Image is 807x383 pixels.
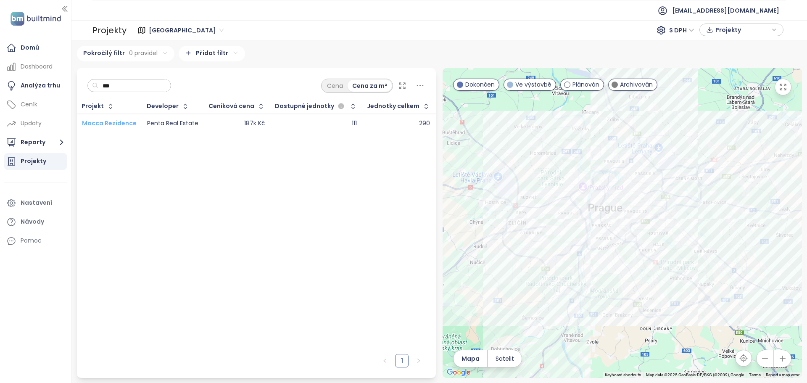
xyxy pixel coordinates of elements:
button: Reporty [4,134,67,151]
button: Mapa [454,350,487,367]
li: Následující strana [412,354,425,367]
button: Keyboard shortcuts [605,372,641,378]
div: Penta Real Estate [147,120,198,127]
div: Dashboard [21,61,53,72]
span: Map data ©2025 GeoBasis-DE/BKG (©2009), Google [646,372,744,377]
a: Report a map error [766,372,799,377]
span: right [416,358,421,363]
div: button [704,24,779,36]
div: Jednotky celkem [367,103,419,109]
div: Pomoc [4,232,67,249]
div: Návody [21,217,44,227]
div: 111 [352,120,357,127]
span: S DPH [669,24,694,37]
div: Cena za m² [348,80,392,92]
a: Analýza trhu [4,77,67,94]
div: Nastavení [21,198,52,208]
a: Mocca Rezidence [82,119,137,127]
span: Praha [149,24,224,37]
div: Pokročilý filtr [77,46,174,61]
a: Nastavení [4,195,67,211]
div: Ceníková cena [208,103,254,109]
a: Updaty [4,115,67,132]
a: 1 [396,354,408,367]
div: Cena [322,80,348,92]
a: Terms (opens in new tab) [749,372,761,377]
div: Pomoc [21,235,42,246]
span: 0 pravidel [129,48,158,58]
span: Dokončen [465,80,495,89]
div: Projekty [92,22,127,39]
div: Projekt [82,103,104,109]
li: Předchozí strana [378,354,392,367]
div: Developer [147,103,179,109]
span: left [382,358,388,363]
span: Dostupné jednotky [275,103,334,109]
button: Satelit [488,350,522,367]
div: Domů [21,42,39,53]
a: Návody [4,214,67,230]
div: Analýza trhu [21,80,60,91]
div: Updaty [21,118,42,129]
div: 290 [419,120,430,127]
a: Ceník [4,96,67,113]
div: Ceník [21,99,37,110]
img: Google [445,367,472,378]
a: Dashboard [4,58,67,75]
button: right [412,354,425,367]
a: Open this area in Google Maps (opens a new window) [445,367,472,378]
button: left [378,354,392,367]
span: Satelit [496,354,514,363]
span: Ve výstavbě [515,80,551,89]
div: Přidat filtr [179,46,245,61]
a: Domů [4,40,67,56]
span: [EMAIL_ADDRESS][DOMAIN_NAME] [672,0,779,21]
span: Mapa [462,354,480,363]
span: Projekty [715,24,770,36]
div: Projekty [21,156,46,166]
a: Projekty [4,153,67,170]
span: Plánován [572,80,599,89]
span: Archivován [620,80,653,89]
div: Dostupné jednotky [275,101,346,111]
img: logo [8,10,63,27]
div: 187k Kč [244,120,265,127]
